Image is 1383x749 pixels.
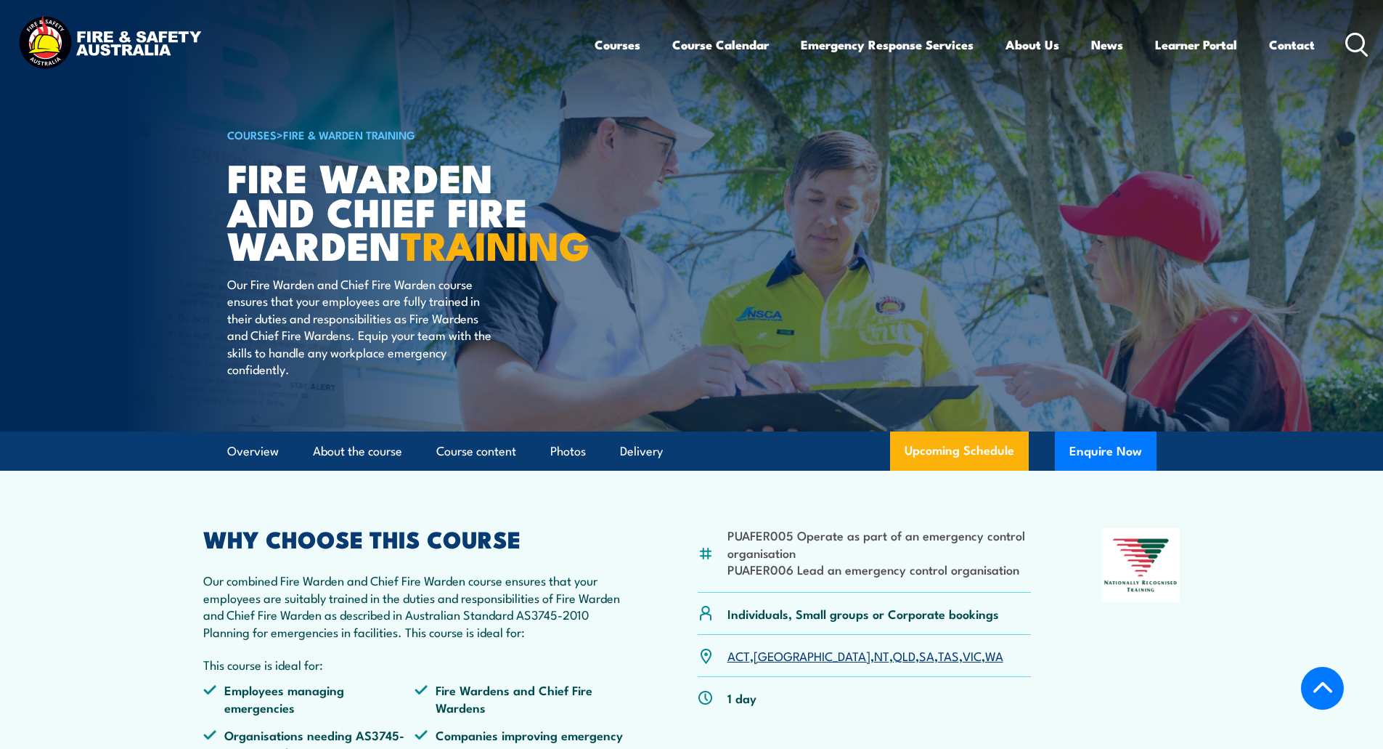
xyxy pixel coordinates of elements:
[1055,432,1156,471] button: Enquire Now
[963,647,982,664] a: VIC
[283,126,415,142] a: Fire & Warden Training
[1155,25,1237,64] a: Learner Portal
[672,25,769,64] a: Course Calendar
[1091,25,1123,64] a: News
[227,432,279,471] a: Overview
[227,126,277,142] a: COURSES
[1005,25,1059,64] a: About Us
[436,432,516,471] a: Course content
[727,561,1032,578] li: PUAFER006 Lead an emergency control organisation
[985,647,1003,664] a: WA
[620,432,663,471] a: Delivery
[227,126,586,143] h6: >
[727,605,999,622] p: Individuals, Small groups or Corporate bookings
[727,647,1003,664] p: , , , , , , ,
[1102,528,1180,602] img: Nationally Recognised Training logo.
[203,681,415,716] li: Employees managing emergencies
[203,572,627,640] p: Our combined Fire Warden and Chief Fire Warden course ensures that your employees are suitably tr...
[874,647,889,664] a: NT
[313,432,402,471] a: About the course
[727,527,1032,561] li: PUAFER005 Operate as part of an emergency control organisation
[203,528,627,548] h2: WHY CHOOSE THIS COURSE
[893,647,915,664] a: QLD
[727,647,750,664] a: ACT
[550,432,586,471] a: Photos
[727,689,756,706] p: 1 day
[227,275,492,377] p: Our Fire Warden and Chief Fire Warden course ensures that your employees are fully trained in the...
[801,25,974,64] a: Emergency Response Services
[754,647,870,664] a: [GEOGRAPHIC_DATA]
[415,681,627,716] li: Fire Wardens and Chief Fire Wardens
[1269,25,1315,64] a: Contact
[938,647,959,664] a: TAS
[203,656,627,673] p: This course is ideal for:
[227,160,586,262] h1: Fire Warden and Chief Fire Warden
[401,214,589,274] strong: TRAINING
[890,432,1029,471] a: Upcoming Schedule
[595,25,640,64] a: Courses
[919,647,934,664] a: SA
